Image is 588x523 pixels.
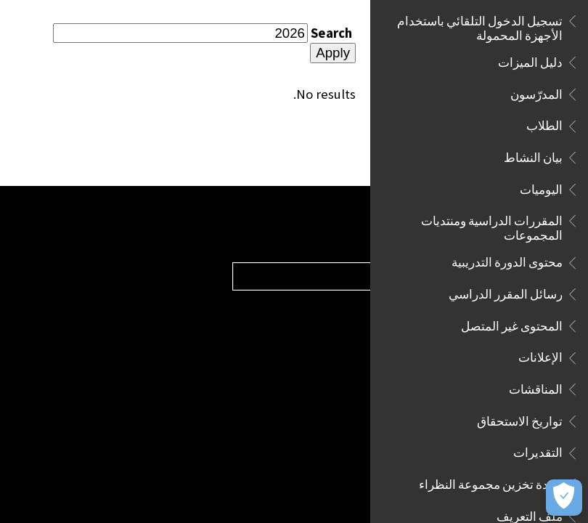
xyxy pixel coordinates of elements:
span: اليوميات [520,177,563,197]
span: بيان النشاط [504,145,563,165]
h2: مساعدة منتجات Blackboard [232,222,573,248]
span: الطلاب [526,114,563,134]
div: No results. [15,86,356,102]
span: المحتوى غير المتصل [461,314,563,333]
span: المدرّسون [510,82,563,102]
span: دليل الميزات [498,50,563,70]
span: تواريخ الاستحقاق [477,409,563,429]
label: Search [311,25,356,41]
span: المقررات الدراسية ومنتديات المجموعات [388,208,563,243]
span: الإعلانات [518,346,563,365]
span: التقديرات [513,441,563,461]
span: المناقشات [509,377,563,397]
p: ‎© Copyright 2018 Blackboard Inc. [232,374,573,415]
span: رسائل المقرر الدراسي [449,282,563,301]
span: تسجيل الدخول التلقائي باستخدام الأجهزة المحمولة [388,9,563,43]
button: فتح التفضيلات [546,479,582,516]
input: Apply [310,43,356,63]
span: وحدة تخزين مجموعة النظراء [419,472,563,492]
span: محتوى الدورة التدريبية [452,251,563,270]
